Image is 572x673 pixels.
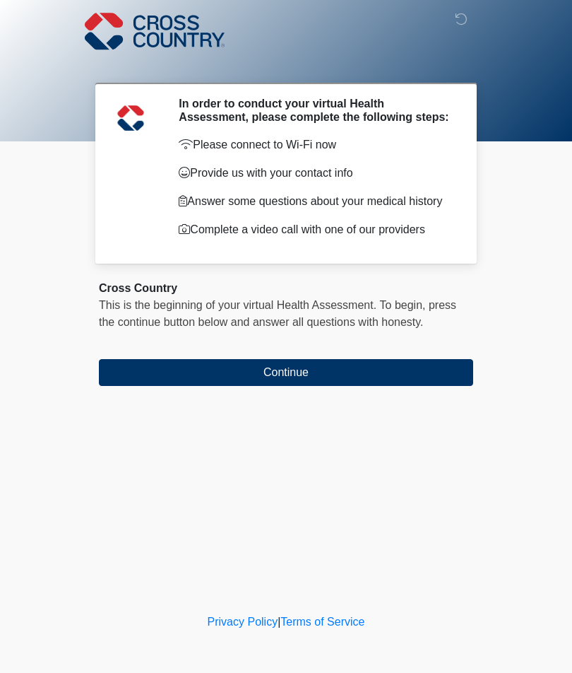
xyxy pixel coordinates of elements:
[88,51,484,77] h1: ‎ ‎ ‎
[99,299,456,328] span: press the continue button below and answer all questions with honesty.
[179,136,452,153] p: Please connect to Wi-Fi now
[99,359,473,386] button: Continue
[179,97,452,124] h2: In order to conduct your virtual Health Assessment, please complete the following steps:
[179,165,452,182] p: Provide us with your contact info
[109,97,152,139] img: Agent Avatar
[179,221,452,238] p: Complete a video call with one of our providers
[380,299,429,311] span: To begin,
[99,280,473,297] div: Cross Country
[280,616,364,628] a: Terms of Service
[208,616,278,628] a: Privacy Policy
[85,11,225,52] img: Cross Country Logo
[179,193,452,210] p: Answer some questions about your medical history
[278,616,280,628] a: |
[99,299,376,311] span: This is the beginning of your virtual Health Assessment.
